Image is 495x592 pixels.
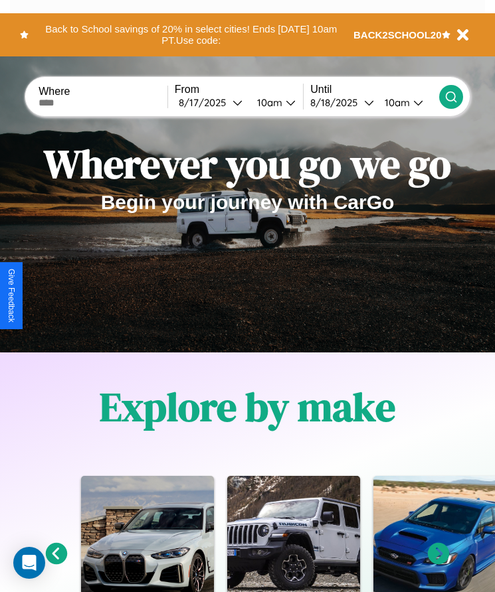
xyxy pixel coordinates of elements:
[353,29,442,40] b: BACK2SCHOOL20
[175,96,247,110] button: 8/17/2025
[310,84,439,96] label: Until
[7,269,16,323] div: Give Feedback
[100,380,395,434] h1: Explore by make
[29,20,353,50] button: Back to School savings of 20% in select cities! Ends [DATE] 10am PT.Use code:
[13,547,45,579] div: Open Intercom Messenger
[250,96,286,109] div: 10am
[310,96,364,109] div: 8 / 18 / 2025
[378,96,413,109] div: 10am
[374,96,439,110] button: 10am
[39,86,167,98] label: Where
[247,96,304,110] button: 10am
[175,84,304,96] label: From
[179,96,233,109] div: 8 / 17 / 2025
